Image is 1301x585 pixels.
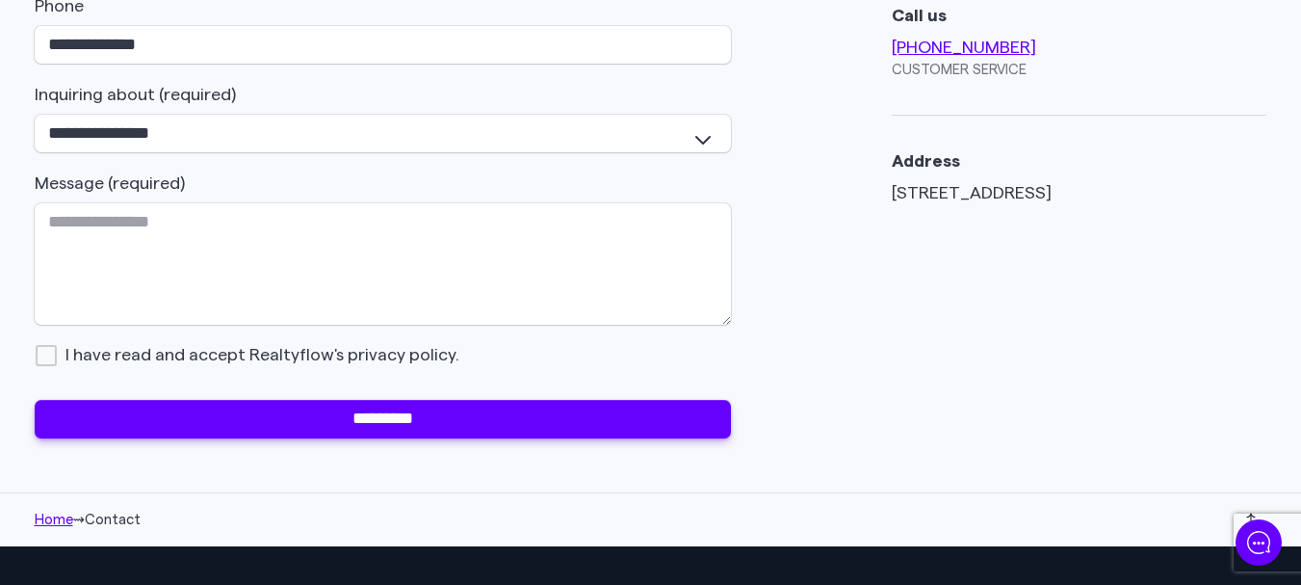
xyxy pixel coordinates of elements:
span: We run on Gist [161,461,244,473]
button: New conversation [30,279,355,318]
span: Contact [85,513,141,527]
label: Message (required) [35,173,185,194]
p: Address [892,150,1266,172]
span: I have read and accept Realtyflow's privacy policy. [35,344,459,365]
iframe: gist-messenger-bubble-iframe [1236,519,1282,566]
label: Inquiring about (required) [35,84,236,105]
span: New conversation [124,291,231,306]
address: [STREET_ADDRESS] [892,182,1266,203]
nav: breadcrumbs [35,511,141,529]
p: Customer Service [892,61,1266,81]
span: ⇝ [73,513,85,527]
p: Call us [892,5,1266,26]
h2: Welcome to RealtyFlow . Let's chat — Start a new conversation below. [29,152,356,245]
img: Company Logo [29,31,60,62]
a: [PHONE_NUMBER] [892,39,1036,56]
h1: How can we help... [29,118,356,148]
a: Home [35,513,73,527]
